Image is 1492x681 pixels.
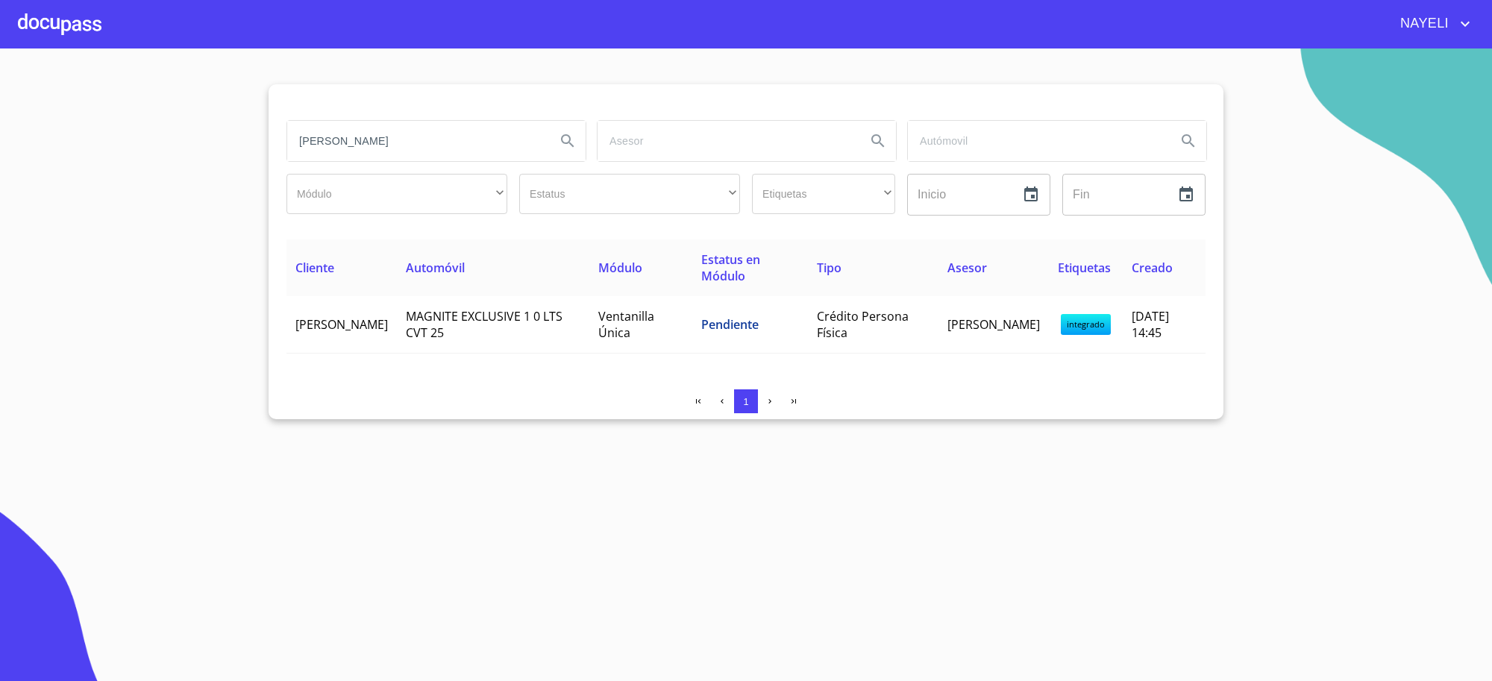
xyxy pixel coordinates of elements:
span: Etiquetas [1058,260,1111,276]
span: 1 [743,396,748,407]
button: account of current user [1389,12,1474,36]
button: Search [1170,123,1206,159]
span: integrado [1061,314,1111,335]
div: ​ [519,174,740,214]
span: Ventanilla Única [598,308,654,341]
span: Crédito Persona Física [817,308,909,341]
input: search [287,121,544,161]
div: ​ [286,174,507,214]
span: Pendiente [701,316,759,333]
span: Tipo [817,260,841,276]
span: Asesor [947,260,987,276]
button: Search [860,123,896,159]
span: NAYELI [1389,12,1456,36]
input: search [908,121,1165,161]
span: Estatus en Módulo [701,251,760,284]
span: Automóvil [406,260,465,276]
button: Search [550,123,586,159]
span: MAGNITE EXCLUSIVE 1 0 LTS CVT 25 [406,308,562,341]
button: 1 [734,389,758,413]
span: [PERSON_NAME] [295,316,388,333]
span: [PERSON_NAME] [947,316,1040,333]
span: Módulo [598,260,642,276]
input: search [598,121,854,161]
div: ​ [752,174,895,214]
span: Creado [1132,260,1173,276]
span: Cliente [295,260,334,276]
span: [DATE] 14:45 [1132,308,1169,341]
